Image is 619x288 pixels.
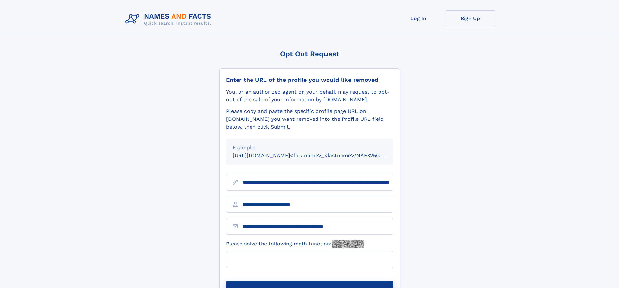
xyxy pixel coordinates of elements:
label: Please solve the following math function: [226,240,364,248]
div: Please copy and paste the specific profile page URL on [DOMAIN_NAME] you want removed into the Pr... [226,107,393,131]
a: Sign Up [445,10,496,26]
img: Logo Names and Facts [123,10,216,28]
div: Enter the URL of the profile you would like removed [226,76,393,83]
a: Log In [393,10,445,26]
div: Example: [233,144,387,152]
div: Opt Out Request [219,50,400,58]
div: You, or an authorized agent on your behalf, may request to opt-out of the sale of your informatio... [226,88,393,104]
small: [URL][DOMAIN_NAME]<firstname>_<lastname>/NAF325G-xxxxxxxx [233,152,406,158]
